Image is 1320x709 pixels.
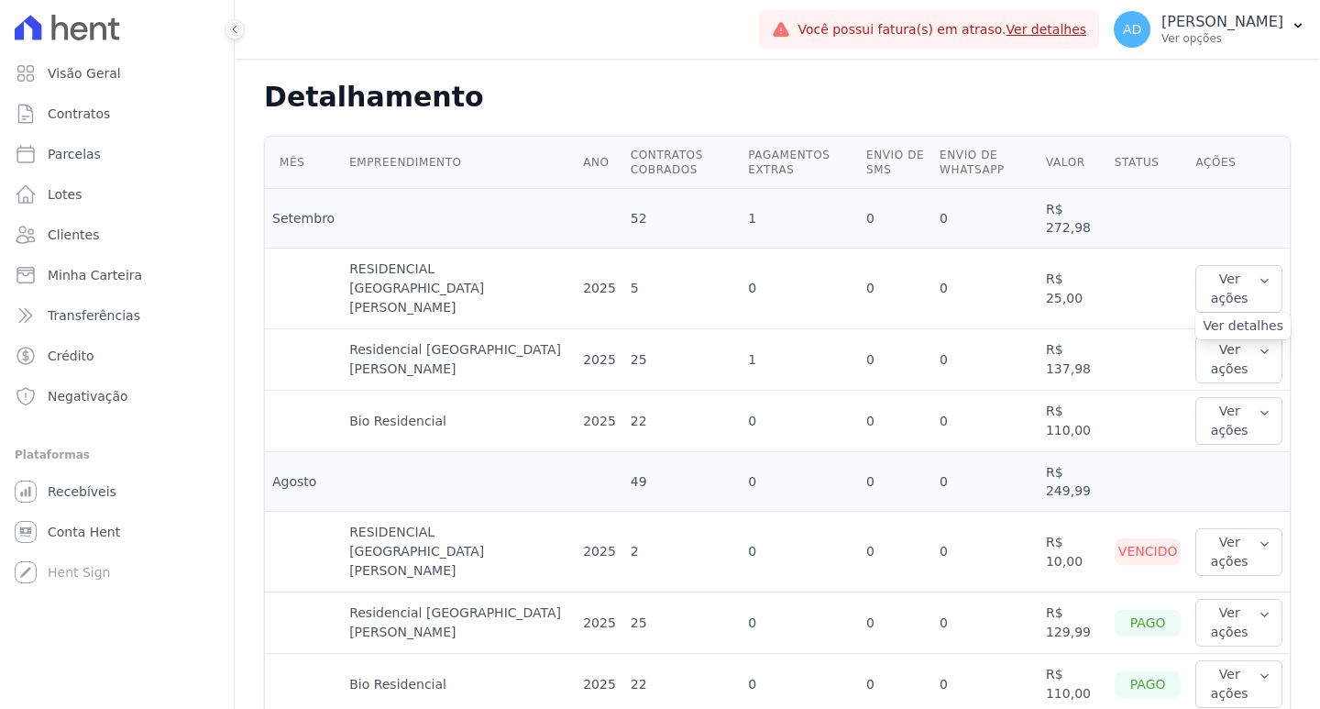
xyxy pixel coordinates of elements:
[48,306,140,325] span: Transferências
[1039,329,1107,391] td: R$ 137,98
[576,137,623,189] th: Ano
[1115,538,1182,565] div: Vencido
[859,249,932,329] td: 0
[48,145,101,163] span: Parcelas
[1195,336,1282,383] button: Ver ações
[932,249,1039,329] td: 0
[264,81,1291,114] h2: Detalhamento
[1195,265,1282,313] button: Ver ações
[1039,249,1107,329] td: R$ 25,00
[932,329,1039,391] td: 0
[932,452,1039,512] td: 0
[1115,610,1182,637] div: Pago
[1107,137,1189,189] th: Status
[7,473,226,510] a: Recebíveis
[741,137,859,189] th: Pagamentos extras
[1039,189,1107,249] td: R$ 272,98
[623,512,741,593] td: 2
[741,593,859,654] td: 0
[576,249,623,329] td: 2025
[623,249,741,329] td: 5
[1099,4,1320,55] button: AD [PERSON_NAME] Ver opções
[1039,137,1107,189] th: Valor
[859,137,932,189] th: Envio de SMS
[1161,13,1283,31] p: [PERSON_NAME]
[576,391,623,452] td: 2025
[1039,452,1107,512] td: R$ 249,99
[265,452,342,512] td: Agosto
[7,338,226,374] a: Crédito
[7,136,226,172] a: Parcelas
[741,512,859,593] td: 0
[1195,528,1282,576] button: Ver ações
[1115,671,1182,698] div: Pago
[1039,593,1107,654] td: R$ 129,99
[7,55,226,92] a: Visão Geral
[7,216,226,253] a: Clientes
[48,387,128,405] span: Negativação
[265,189,342,249] td: Setembro
[623,329,741,391] td: 25
[15,444,219,466] div: Plataformas
[342,249,576,329] td: RESIDENCIAL [GEOGRAPHIC_DATA][PERSON_NAME]
[859,512,932,593] td: 0
[741,329,859,391] td: 1
[859,189,932,249] td: 0
[859,593,932,654] td: 0
[932,391,1039,452] td: 0
[1203,316,1283,336] a: Ver detalhes
[342,593,576,654] td: Residencial [GEOGRAPHIC_DATA][PERSON_NAME]
[576,512,623,593] td: 2025
[48,105,110,123] span: Contratos
[623,452,741,512] td: 49
[1039,391,1107,452] td: R$ 110,00
[576,329,623,391] td: 2025
[48,482,116,501] span: Recebíveis
[7,514,226,550] a: Conta Hent
[623,593,741,654] td: 25
[48,226,99,244] span: Clientes
[623,189,741,249] td: 52
[859,391,932,452] td: 0
[48,347,94,365] span: Crédito
[741,189,859,249] td: 1
[741,452,859,512] td: 0
[797,20,1086,39] span: Você possui fatura(s) em atraso.
[1195,660,1282,708] button: Ver ações
[48,266,142,284] span: Minha Carteira
[48,64,121,83] span: Visão Geral
[576,593,623,654] td: 2025
[7,378,226,415] a: Negativação
[7,297,226,334] a: Transferências
[342,391,576,452] td: Bio Residencial
[1195,397,1282,445] button: Ver ações
[7,95,226,132] a: Contratos
[342,137,576,189] th: Empreendimento
[7,257,226,294] a: Minha Carteira
[623,137,741,189] th: Contratos cobrados
[859,329,932,391] td: 0
[1006,22,1087,37] a: Ver detalhes
[932,137,1039,189] th: Envio de Whatsapp
[48,523,120,541] span: Conta Hent
[1188,137,1290,189] th: Ações
[1123,23,1141,36] span: AD
[741,249,859,329] td: 0
[342,512,576,593] td: RESIDENCIAL [GEOGRAPHIC_DATA][PERSON_NAME]
[342,329,576,391] td: Residencial [GEOGRAPHIC_DATA][PERSON_NAME]
[1161,31,1283,46] p: Ver opções
[265,137,342,189] th: Mês
[623,391,741,452] td: 22
[932,593,1039,654] td: 0
[48,185,82,204] span: Lotes
[7,176,226,213] a: Lotes
[859,452,932,512] td: 0
[1039,512,1107,593] td: R$ 10,00
[932,512,1039,593] td: 0
[932,189,1039,249] td: 0
[741,391,859,452] td: 0
[1195,599,1282,647] button: Ver ações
